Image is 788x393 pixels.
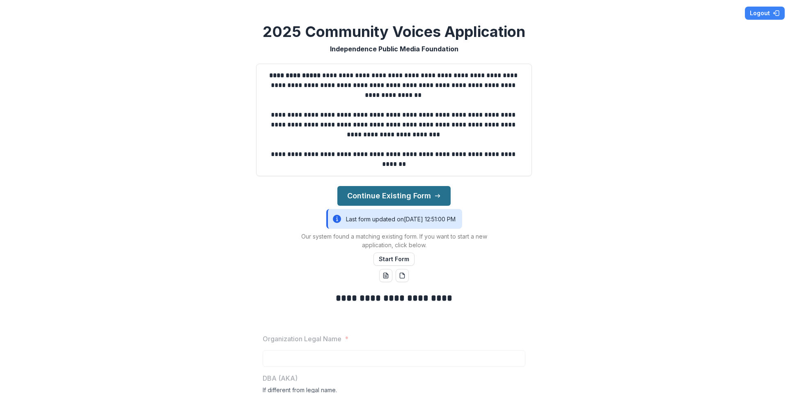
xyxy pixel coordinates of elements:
[379,269,392,282] button: word-download
[330,44,458,54] p: Independence Public Media Foundation
[396,269,409,282] button: pdf-download
[337,186,451,206] button: Continue Existing Form
[291,232,497,249] p: Our system found a matching existing form. If you want to start a new application, click below.
[745,7,785,20] button: Logout
[263,23,525,41] h2: 2025 Community Voices Application
[326,209,462,229] div: Last form updated on [DATE] 12:51:00 PM
[263,373,298,383] p: DBA (AKA)
[263,334,341,344] p: Organization Legal Name
[373,253,415,266] button: Start Form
